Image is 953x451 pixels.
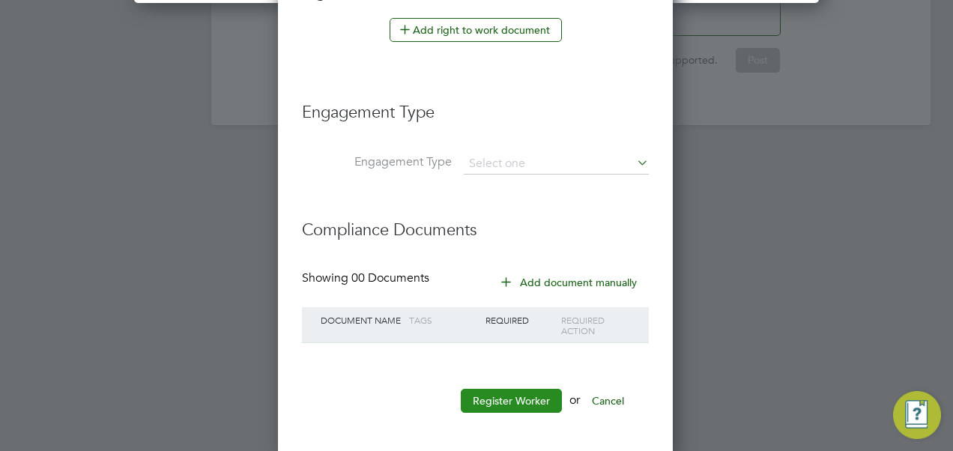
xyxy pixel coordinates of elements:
div: Tags [405,307,482,333]
button: Cancel [580,389,636,413]
button: Engage Resource Center [893,391,941,439]
div: Document Name [317,307,405,333]
button: Add document manually [491,270,649,294]
h3: Engagement Type [302,87,649,124]
div: Required [482,307,558,333]
button: Register Worker [461,389,562,413]
input: Select one [464,154,649,175]
span: 00 Documents [351,270,429,285]
button: Add right to work document [390,18,562,42]
div: Showing [302,270,432,286]
div: Required Action [557,307,634,343]
h3: Compliance Documents [302,205,649,241]
li: or [302,389,649,428]
label: Engagement Type [302,154,452,170]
